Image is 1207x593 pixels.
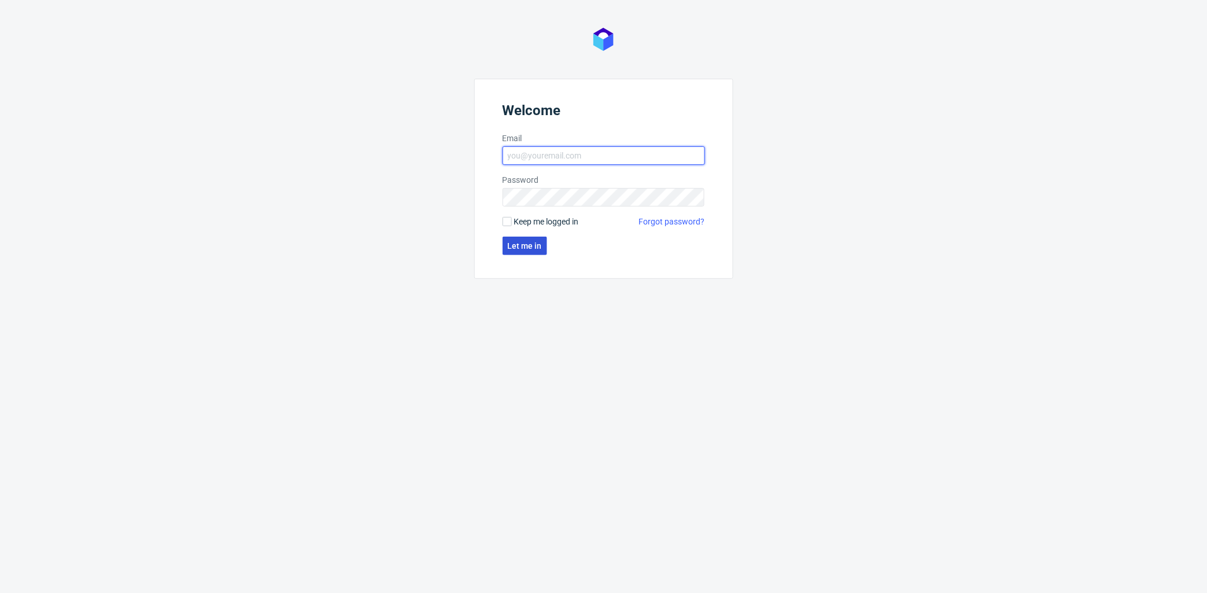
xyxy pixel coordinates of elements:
[503,132,705,144] label: Email
[508,242,542,250] span: Let me in
[503,102,705,123] header: Welcome
[503,146,705,165] input: you@youremail.com
[503,237,547,255] button: Let me in
[639,216,705,227] a: Forgot password?
[503,174,705,186] label: Password
[514,216,579,227] span: Keep me logged in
